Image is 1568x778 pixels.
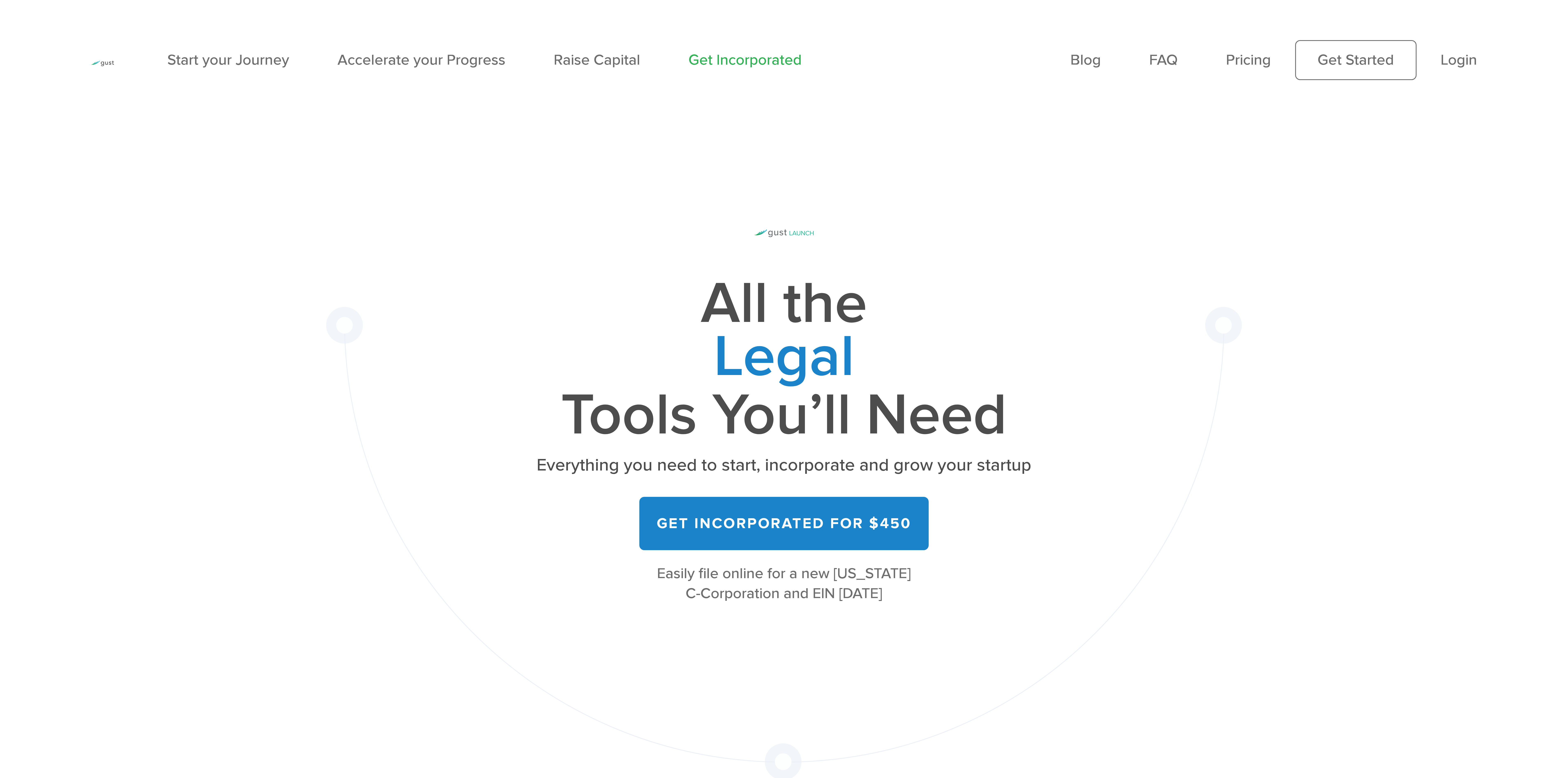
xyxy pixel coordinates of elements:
[534,564,1034,603] div: Easily file online for a new [US_STATE] C-Corporation and EIN [DATE]
[337,51,505,69] a: Accelerate your Progress
[1226,51,1271,69] a: Pricing
[534,453,1034,477] p: Everything you need to start, incorporate and grow your startup
[554,51,640,69] a: Raise Capital
[1149,51,1178,69] a: FAQ
[91,61,114,66] img: Gust Logo
[167,51,289,69] a: Start your Journey
[639,497,929,550] a: Get Incorporated for $450
[1441,51,1477,69] a: Login
[534,277,1034,442] h1: All the Tools You’ll Need
[689,51,802,69] a: Get Incorporated
[1070,51,1101,69] a: Blog
[754,229,814,237] img: Gust Launch Logo
[534,330,1034,389] span: Legal
[1295,40,1417,80] a: Get Started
